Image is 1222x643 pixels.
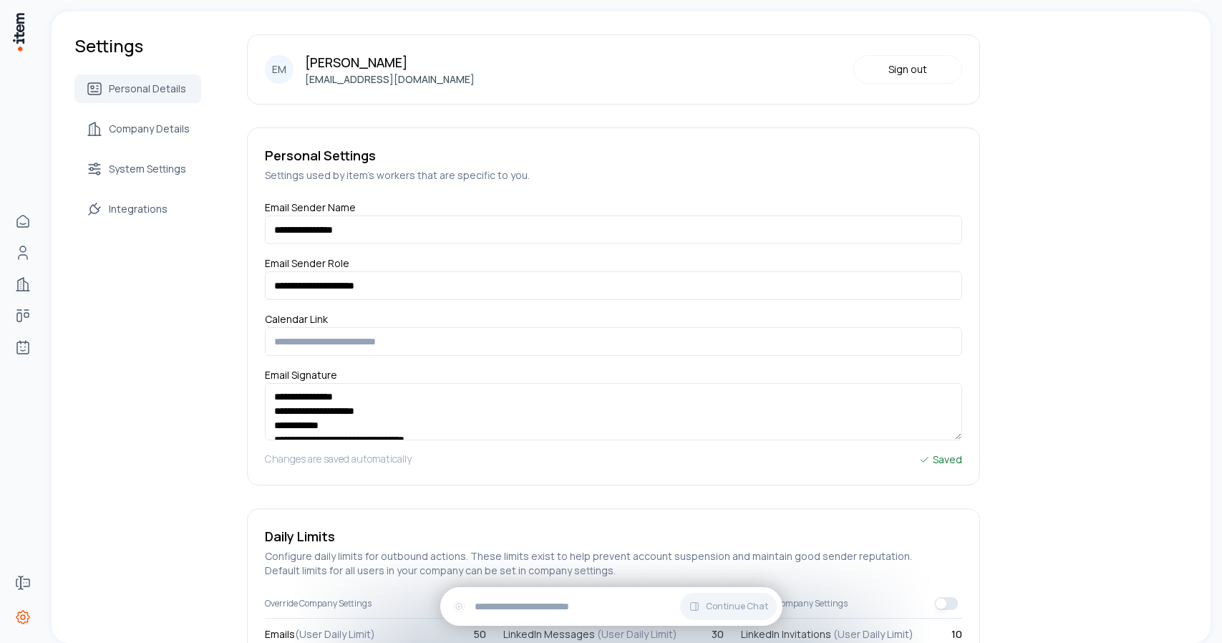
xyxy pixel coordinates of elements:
[9,603,37,632] a: Settings
[265,549,962,578] h5: Configure daily limits for outbound actions. These limits exist to help prevent account suspensio...
[295,627,375,641] span: (User Daily Limit)
[265,627,375,642] label: Emails
[741,627,913,642] label: LinkedIn Invitations
[9,238,37,267] a: People
[9,333,37,362] a: Agents
[305,52,475,72] p: [PERSON_NAME]
[265,312,328,332] label: Calendar Link
[265,598,372,609] span: Override Company Settings
[109,202,168,216] span: Integrations
[9,207,37,236] a: Home
[109,82,186,96] span: Personal Details
[74,155,201,183] a: System Settings
[265,256,349,276] label: Email Sender Role
[74,74,201,103] a: Personal Details
[474,627,486,642] span: 50
[741,598,848,609] span: Override Company Settings
[11,11,26,52] img: Item Brain Logo
[305,72,475,87] p: [EMAIL_ADDRESS][DOMAIN_NAME]
[503,627,677,642] label: LinkedIn Messages
[265,145,962,165] h5: Personal Settings
[833,627,913,641] span: (User Daily Limit)
[74,195,201,223] a: Integrations
[9,301,37,330] a: Deals
[712,627,724,642] span: 30
[74,115,201,143] a: Company Details
[109,162,186,176] span: System Settings
[951,627,962,642] span: 10
[9,569,37,597] a: Forms
[265,200,356,220] label: Email Sender Name
[265,168,962,183] h5: Settings used by item's workers that are specific to you.
[597,627,677,641] span: (User Daily Limit)
[440,587,782,626] div: Continue Chat
[853,55,962,84] button: Sign out
[265,55,294,84] div: EM
[706,601,768,612] span: Continue Chat
[109,122,190,136] span: Company Details
[265,452,412,468] h5: Changes are saved automatically
[265,526,962,546] h5: Daily Limits
[9,270,37,299] a: Companies
[680,593,777,620] button: Continue Chat
[74,34,201,57] h1: Settings
[265,368,337,387] label: Email Signature
[918,452,962,468] div: Saved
